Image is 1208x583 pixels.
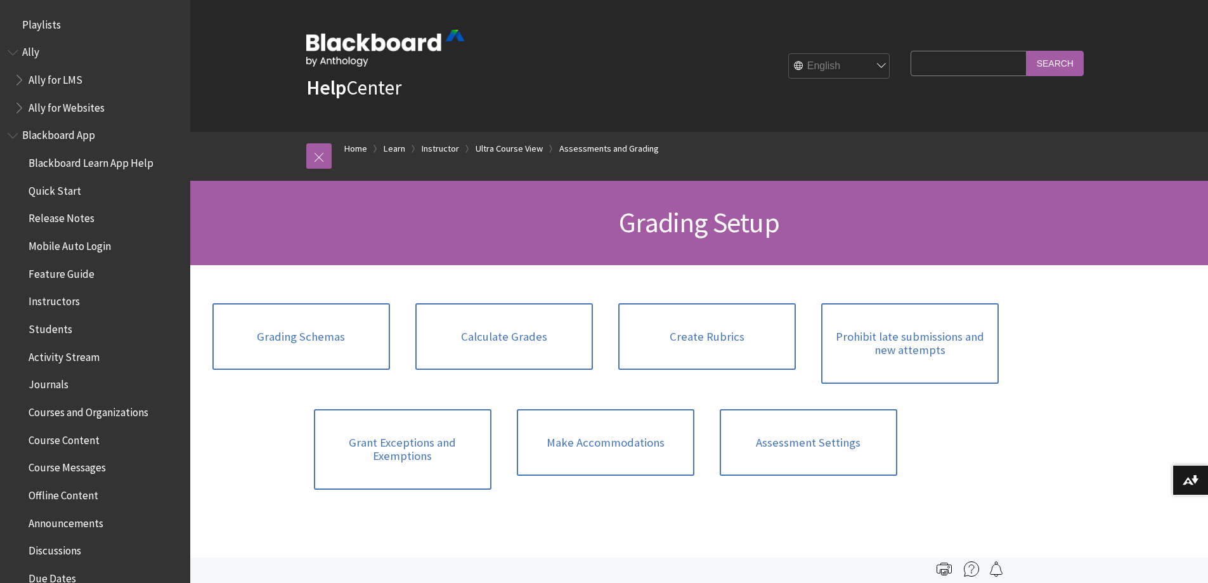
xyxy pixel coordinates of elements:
a: Assessments and Grading [559,141,659,157]
a: Prohibit late submissions and new attempts [821,303,999,384]
span: Feature Guide [29,263,94,280]
a: Assessment Settings [720,409,897,476]
nav: Book outline for Playlists [8,14,183,36]
a: Calculate Grades [415,303,593,370]
select: Site Language Selector [789,54,890,79]
img: Follow this page [989,561,1004,577]
span: Release Notes [29,208,94,225]
span: Mobile Auto Login [29,235,111,252]
span: Blackboard Learn App Help [29,152,153,169]
span: Activity Stream [29,346,100,364]
input: Search [1027,51,1084,75]
a: Home [344,141,367,157]
span: Ally for LMS [29,69,82,86]
span: Ally [22,42,39,59]
a: Learn [384,141,405,157]
span: Course Messages [29,457,106,475]
span: Blackboard App [22,125,95,142]
span: Students [29,318,72,336]
span: Quick Start [29,180,81,197]
nav: Book outline for Anthology Ally Help [8,42,183,119]
span: Courses and Organizations [29,402,148,419]
span: Announcements [29,513,103,530]
span: Grading Setup [619,205,779,240]
span: Journals [29,374,68,391]
span: Offline Content [29,485,98,502]
span: Instructors [29,291,80,308]
img: More help [964,561,979,577]
a: Create Rubrics [618,303,796,370]
a: Grant Exceptions and Exemptions [314,409,491,490]
a: Make Accommodations [517,409,694,476]
span: Course Content [29,429,100,447]
span: Playlists [22,14,61,31]
span: Ally for Websites [29,97,105,114]
a: HelpCenter [306,75,401,100]
strong: Help [306,75,346,100]
img: Print [937,561,952,577]
span: Discussions [29,540,81,557]
a: Instructor [422,141,459,157]
img: Blackboard by Anthology [306,30,465,67]
a: Grading Schemas [212,303,390,370]
a: Ultra Course View [476,141,543,157]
